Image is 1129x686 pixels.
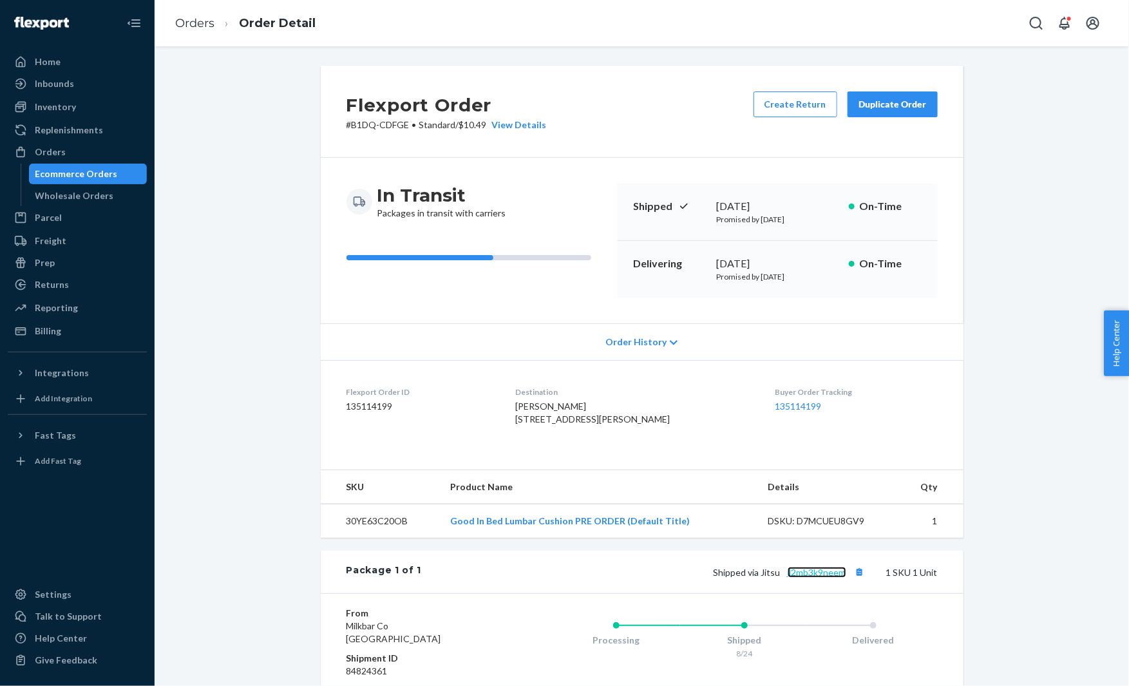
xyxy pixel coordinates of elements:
div: Processing [552,634,681,647]
a: Settings [8,584,147,605]
h2: Flexport Order [346,91,547,119]
div: Add Fast Tag [35,455,81,466]
div: DSKU: D7MCUEU8GV9 [768,515,889,528]
div: Wholesale Orders [35,189,114,202]
div: 8/24 [680,648,809,659]
p: Promised by [DATE] [717,214,839,225]
p: Shipped [633,199,707,214]
div: Billing [35,325,61,338]
div: Prep [35,256,55,269]
a: Reporting [8,298,147,318]
a: Parcel [8,207,147,228]
a: Inventory [8,97,147,117]
a: Freight [8,231,147,251]
span: Standard [419,119,456,130]
div: Talk to Support [35,610,102,623]
a: Orders [8,142,147,162]
button: Open Search Box [1023,10,1049,36]
a: Good In Bed Lumbar Cushion PRE ORDER (Default Title) [450,515,690,526]
span: Order History [605,336,667,348]
span: Shipped via Jitsu [714,567,868,578]
span: • [412,119,417,130]
div: Home [35,55,61,68]
div: Duplicate Order [859,98,927,111]
a: Add Integration [8,388,147,409]
h3: In Transit [377,184,506,207]
div: Inventory [35,100,76,113]
a: 135114199 [775,401,822,412]
td: 1 [898,504,963,538]
div: Replenishments [35,124,103,137]
a: Order Detail [239,16,316,30]
dt: From [346,607,500,620]
a: Help Center [8,628,147,649]
div: Delivered [809,634,938,647]
div: Integrations [35,367,89,379]
p: Promised by [DATE] [717,271,839,282]
dt: Buyer Order Tracking [775,386,938,397]
dt: Flexport Order ID [346,386,495,397]
p: On-Time [860,256,922,271]
a: Orders [175,16,214,30]
span: Milkbar Co [GEOGRAPHIC_DATA] [346,620,441,644]
div: [DATE] [717,199,839,214]
a: Ecommerce Orders [29,164,147,184]
img: Flexport logo [14,17,69,30]
ol: breadcrumbs [165,5,326,43]
button: Open notifications [1052,10,1077,36]
div: Help Center [35,632,87,645]
th: Product Name [440,470,757,504]
a: Replenishments [8,120,147,140]
a: Talk to Support [8,606,147,627]
a: jl2mb3k9neem [788,567,846,578]
button: View Details [487,119,547,131]
button: Duplicate Order [848,91,938,117]
button: Copy tracking number [851,564,868,580]
div: Ecommerce Orders [35,167,118,180]
dd: 135114199 [346,400,495,413]
p: Delivering [633,256,707,271]
div: [DATE] [717,256,839,271]
button: Close Navigation [121,10,147,36]
th: SKU [321,470,440,504]
div: Freight [35,234,66,247]
div: Orders [35,146,66,158]
button: Create Return [754,91,837,117]
a: Wholesale Orders [29,186,147,206]
button: Fast Tags [8,425,147,446]
a: Add Fast Tag [8,451,147,472]
div: Inbounds [35,77,74,90]
div: Returns [35,278,69,291]
div: Fast Tags [35,429,76,442]
dt: Shipment ID [346,652,500,665]
div: 1 SKU 1 Unit [421,564,937,580]
dd: 84824361 [346,665,500,678]
div: Give Feedback [35,654,97,667]
th: Qty [898,470,963,504]
a: Inbounds [8,73,147,94]
p: On-Time [860,199,922,214]
div: Shipped [680,634,809,647]
a: Home [8,52,147,72]
button: Open account menu [1080,10,1106,36]
a: Prep [8,252,147,273]
a: Billing [8,321,147,341]
dt: Destination [515,386,755,397]
div: Package 1 of 1 [346,564,422,580]
a: Returns [8,274,147,295]
div: Add Integration [35,393,92,404]
div: Packages in transit with carriers [377,184,506,220]
button: Integrations [8,363,147,383]
p: # B1DQ-CDFGE / $10.49 [346,119,547,131]
div: Reporting [35,301,78,314]
button: Help Center [1104,310,1129,376]
button: Give Feedback [8,650,147,671]
td: 30YE63C20OB [321,504,440,538]
div: Settings [35,588,71,601]
th: Details [757,470,899,504]
span: [PERSON_NAME] [STREET_ADDRESS][PERSON_NAME] [515,401,670,424]
div: Parcel [35,211,62,224]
